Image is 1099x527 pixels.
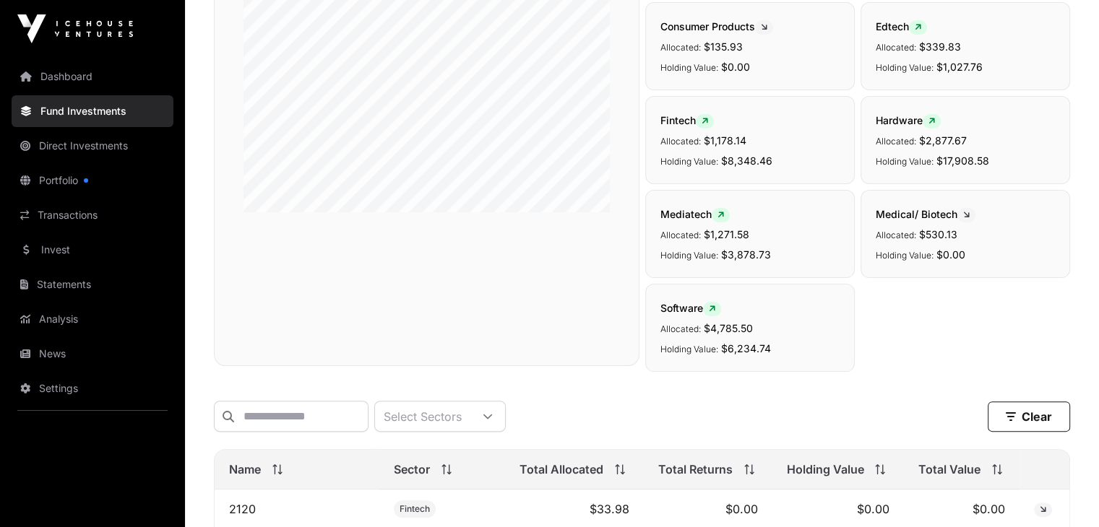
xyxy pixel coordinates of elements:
a: Settings [12,373,173,404]
span: Hardware [876,114,941,126]
span: $1,271.58 [704,228,749,240]
a: Portfolio [12,165,173,196]
a: Invest [12,234,173,266]
span: Edtech [876,20,927,32]
span: Allocated: [660,136,701,147]
span: Holding Value: [876,156,934,167]
span: Total Returns [658,461,733,478]
span: $0.00 [936,248,965,261]
span: Holding Value [786,461,863,478]
span: Fintech [660,114,714,126]
span: Mediatech [660,208,730,220]
a: News [12,338,173,370]
a: Statements [12,269,173,300]
span: $2,877.67 [919,134,967,147]
span: $0.00 [721,61,750,73]
span: Medical/ Biotech [876,208,975,220]
span: Holding Value: [876,250,934,261]
span: Total Allocated [520,461,603,478]
a: Analysis [12,303,173,335]
span: Consumer Products [660,20,773,32]
a: Dashboard [12,61,173,92]
a: 2120 [229,502,256,516]
span: Allocated: [660,323,701,334]
a: Transactions [12,199,173,231]
a: Direct Investments [12,130,173,162]
span: $1,178.14 [704,134,746,147]
span: $135.93 [704,40,743,53]
span: $339.83 [919,40,961,53]
img: Icehouse Ventures Logo [17,14,133,43]
span: Holding Value: [660,250,718,261]
span: $17,908.58 [936,154,989,167]
span: Holding Value: [660,62,718,73]
span: Allocated: [876,230,916,240]
span: Name [229,461,261,478]
button: Clear [988,401,1070,432]
span: Allocated: [876,42,916,53]
span: $3,878.73 [721,248,771,261]
span: $8,348.46 [721,154,772,167]
span: Allocated: [876,136,916,147]
span: $4,785.50 [704,322,753,334]
span: Software [660,302,721,314]
span: Holding Value: [876,62,934,73]
iframe: Chat Widget [1027,458,1099,527]
span: Holding Value: [660,156,718,167]
span: Sector [394,461,430,478]
span: Fintech [400,503,430,515]
span: Holding Value: [660,344,718,354]
div: Select Sectors [375,401,470,431]
span: Allocated: [660,230,701,240]
a: Fund Investments [12,95,173,127]
span: $6,234.74 [721,342,771,354]
span: Total Value [918,461,981,478]
span: $530.13 [919,228,957,240]
span: $1,027.76 [936,61,983,73]
span: Allocated: [660,42,701,53]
